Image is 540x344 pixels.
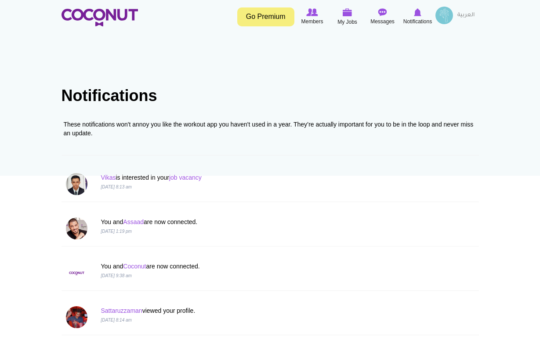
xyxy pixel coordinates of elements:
a: Assaad [123,218,144,225]
i: [DATE] 8:14 am [101,318,131,322]
img: Notifications [414,8,421,16]
div: These notifications won't annoy you like the workout app you haven't used in a year. They’re actu... [64,120,477,138]
h1: Notifications [62,87,479,105]
span: My Jobs [337,18,357,26]
p: viewed your profile. [101,306,369,315]
a: My Jobs My Jobs [330,7,365,27]
a: Notifications Notifications [400,7,435,27]
span: Messages [370,17,395,26]
i: [DATE] 8:13 am [101,185,131,189]
a: Go Premium [237,7,294,26]
span: Notifications [403,17,432,26]
a: job vacancy [169,174,202,181]
a: Messages Messages [365,7,400,27]
i: [DATE] 9:38 am [101,273,131,278]
i: [DATE] 1:19 pm [101,229,131,234]
a: Vikas [101,174,116,181]
a: Coconut [123,263,146,270]
p: You and are now connected. [101,262,369,271]
img: Home [62,9,138,26]
img: My Jobs [343,8,352,16]
p: is interested in your [101,173,369,182]
span: Members [301,17,323,26]
a: Sattaruzzaman [101,307,142,314]
img: Browse Members [306,8,318,16]
p: You and are now connected. [101,217,369,226]
img: Messages [378,8,387,16]
a: Browse Members Members [295,7,330,27]
a: العربية [453,7,479,24]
